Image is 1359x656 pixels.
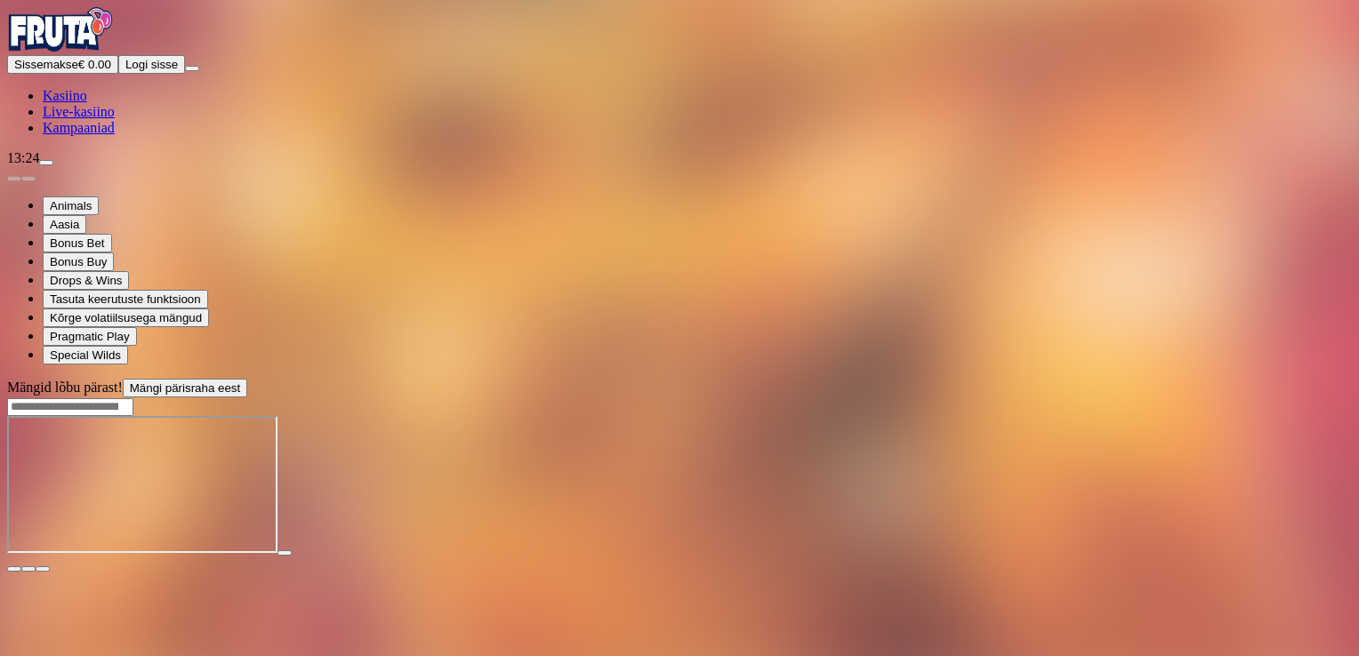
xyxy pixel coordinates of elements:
span: Bonus Buy [50,255,107,268]
a: Fruta [7,39,114,54]
span: Mängi pärisraha eest [130,381,240,395]
span: Animals [50,199,92,212]
a: Kampaaniad [43,120,115,135]
span: Special Wilds [50,348,121,362]
nav: Primary [7,7,1352,136]
nav: Main menu [7,88,1352,136]
span: Logi sisse [125,58,178,71]
button: Animals [43,196,99,215]
button: play icon [277,550,292,556]
button: Drops & Wins [43,271,129,290]
button: Mängi pärisraha eest [123,379,247,397]
a: Live-kasiino [43,104,115,119]
iframe: 5 Lions Megaways [7,416,277,553]
button: live-chat [39,160,53,165]
span: Tasuta keerutuste funktsioon [50,292,201,306]
button: next slide [21,176,36,181]
span: € 0.00 [78,58,111,71]
button: Bonus Buy [43,252,114,271]
span: Kõrge volatiilsusega mängud [50,311,202,324]
img: Fruta [7,7,114,52]
button: Kõrge volatiilsusega mängud [43,308,209,327]
button: Sissemakseplus icon€ 0.00 [7,55,118,74]
span: Aasia [50,218,79,231]
span: Drops & Wins [50,274,122,287]
button: Aasia [43,215,86,234]
a: Kasiino [43,88,87,103]
span: Sissemakse [14,58,78,71]
span: 13:24 [7,150,39,165]
span: Pragmatic Play [50,330,130,343]
button: chevron-down icon [21,566,36,572]
button: Bonus Bet [43,234,112,252]
button: close icon [7,566,21,572]
button: Special Wilds [43,346,128,364]
button: menu [185,66,199,71]
button: Pragmatic Play [43,327,137,346]
input: Search [7,398,133,416]
button: prev slide [7,176,21,181]
div: Mängid lõbu pärast! [7,379,1352,397]
span: Bonus Bet [50,236,105,250]
button: Logi sisse [118,55,185,74]
button: Tasuta keerutuste funktsioon [43,290,208,308]
button: fullscreen icon [36,566,50,572]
